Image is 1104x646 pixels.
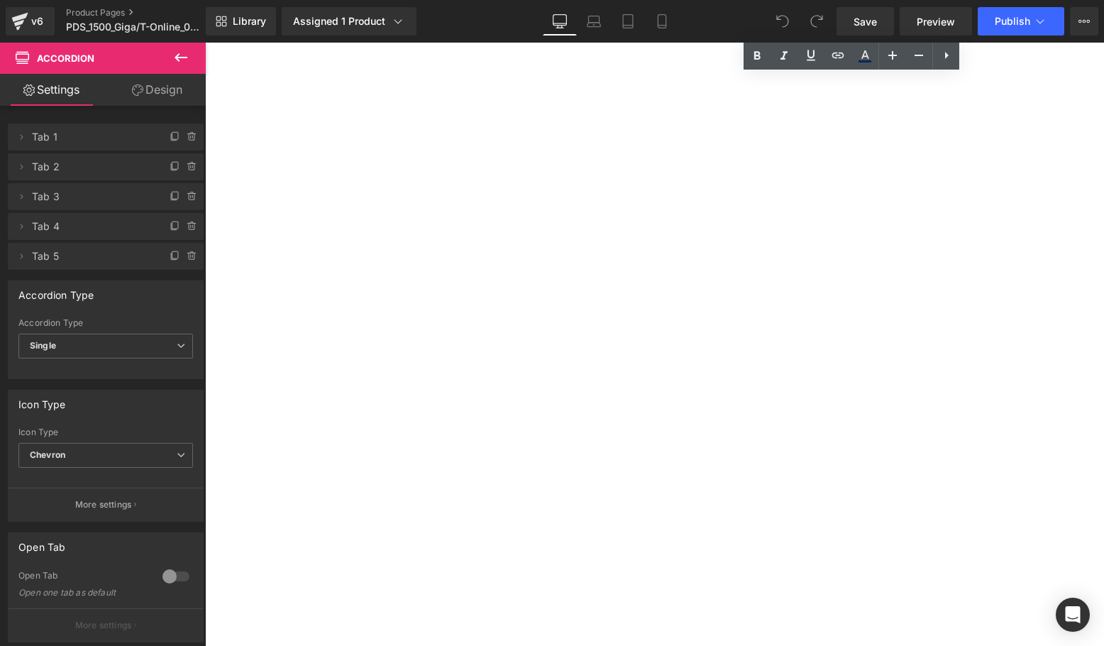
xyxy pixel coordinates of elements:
[18,588,146,598] div: Open one tab as default
[75,619,132,632] p: More settings
[9,488,203,521] button: More settings
[18,318,193,328] div: Accordion Type
[577,7,611,35] a: Laptop
[66,21,202,33] span: PDS_1500_Giga/T-Online_0624
[233,15,266,28] span: Library
[1070,7,1098,35] button: More
[917,14,955,29] span: Preview
[900,7,972,35] a: Preview
[543,7,577,35] a: Desktop
[768,7,797,35] button: Undo
[802,7,831,35] button: Redo
[293,14,405,28] div: Assigned 1 Product
[28,12,46,31] div: v6
[32,243,151,270] span: Tab 5
[995,16,1030,27] span: Publish
[30,449,65,460] b: Chevron
[18,570,148,585] div: Open Tab
[32,124,151,150] span: Tab 1
[75,498,132,511] p: More settings
[978,7,1064,35] button: Publish
[32,213,151,240] span: Tab 4
[9,608,203,642] button: More settings
[18,427,193,437] div: Icon Type
[66,7,229,18] a: Product Pages
[32,153,151,180] span: Tab 2
[206,7,276,35] a: New Library
[1056,598,1090,632] div: Open Intercom Messenger
[106,74,209,106] a: Design
[611,7,645,35] a: Tablet
[645,7,679,35] a: Mobile
[30,340,56,351] b: Single
[18,533,65,553] div: Open Tab
[32,183,151,210] span: Tab 3
[18,281,94,301] div: Accordion Type
[854,14,877,29] span: Save
[6,7,55,35] a: v6
[37,53,94,64] span: Accordion
[18,390,66,410] div: Icon Type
